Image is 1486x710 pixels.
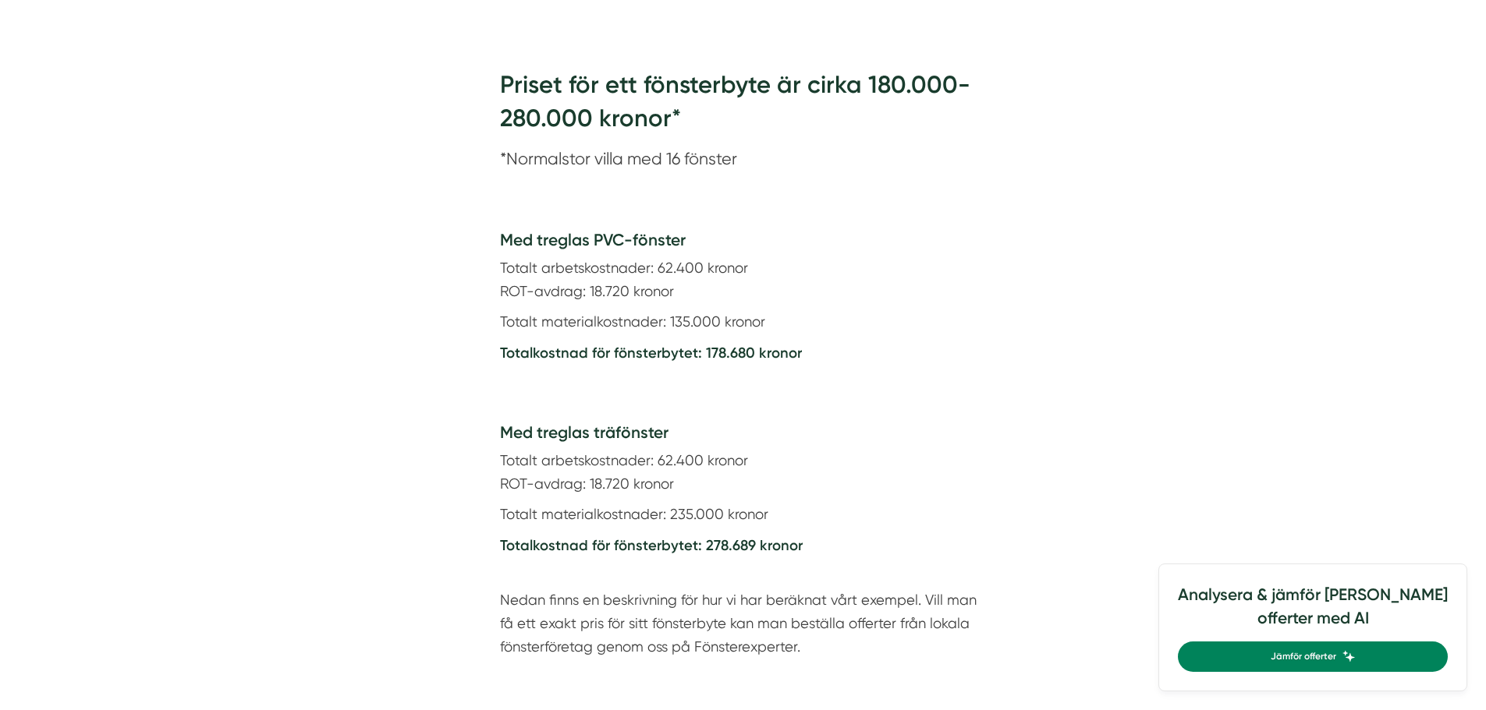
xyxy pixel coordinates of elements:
h4: Med treglas träfönster [500,421,987,449]
span: Jämför offerter [1271,649,1336,664]
a: Jämför offerter [1178,641,1448,672]
p: Totalt arbetskostnader: 62.400 kronor ROT-avdrag: 18.720 kronor [500,449,987,495]
section: *Normalstor villa med 16 fönster [500,145,987,180]
h4: Med treglas PVC-fönster [500,228,987,256]
strong: Totalkostnad för fönsterbytet: 278.689 kronor [500,537,803,554]
p: Totalt arbetskostnader: 62.400 kronor ROT-avdrag: 18.720 kronor [500,256,987,302]
p: Totalt materialkostnader: 135.000 kronor [500,310,987,334]
p: Nedan finns en beskrivning för hur vi har beräknat vårt exempel. Vill man få ett exakt pris för s... [500,588,987,658]
p: Totalt materialkostnader: 235.000 kronor [500,503,987,526]
h2: Priset för ett fönsterbyte är cirka 180.000-280.000 kronor* [500,68,987,146]
strong: Totalkostnad för fönsterbytet: 178.680 kronor [500,344,802,362]
h4: Analysera & jämför [PERSON_NAME] offerter med AI [1178,583,1448,641]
